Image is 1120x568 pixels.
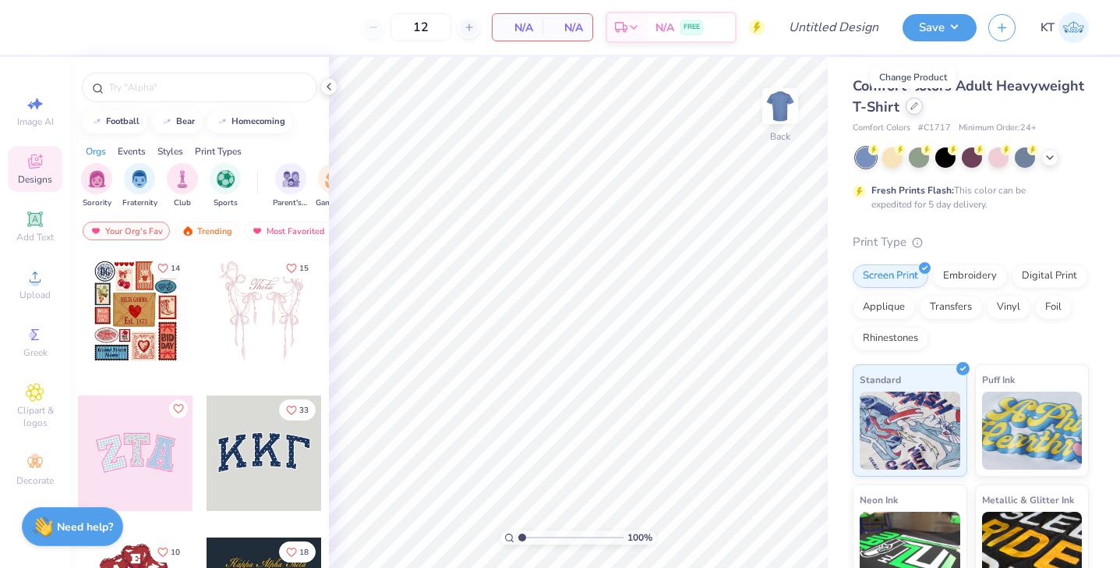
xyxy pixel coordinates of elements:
[122,197,157,209] span: Fraternity
[157,144,183,158] div: Styles
[627,531,652,545] span: 100 %
[23,346,48,359] span: Greek
[316,163,352,209] button: filter button
[933,264,1007,288] div: Embroidery
[182,225,194,236] img: trending.gif
[860,492,898,508] span: Neon Ink
[273,197,309,209] span: Parent's Weekend
[502,20,533,36] span: N/A
[316,163,352,209] div: filter for Game Day
[1035,296,1072,319] div: Foil
[83,222,170,240] div: Your Org's Fav
[167,163,198,209] button: filter button
[982,371,1015,388] span: Puff Ink
[273,163,309,209] button: filter button
[860,371,901,388] span: Standard
[871,183,1063,211] div: This color can be expedited for 5 day delivery.
[81,163,112,209] div: filter for Sorority
[279,257,316,279] button: Like
[1058,12,1089,43] img: Kylie Teeple
[776,12,891,43] input: Untitled Design
[57,520,113,534] strong: Need help?
[552,20,583,36] span: N/A
[17,115,54,128] span: Image AI
[325,170,343,188] img: Game Day Image
[216,117,228,126] img: trend_line.gif
[279,399,316,421] button: Like
[152,110,202,133] button: bear
[81,163,112,209] button: filter button
[282,170,300,188] img: Parent's Weekend Image
[167,163,198,209] div: filter for Club
[161,117,173,126] img: trend_line.gif
[90,225,102,236] img: most_fav.gif
[853,122,910,135] span: Comfort Colors
[231,117,285,126] div: homecoming
[217,170,235,188] img: Sports Image
[1012,264,1087,288] div: Digital Print
[176,117,195,126] div: bear
[1041,19,1055,37] span: KT
[390,13,451,41] input: – –
[169,399,188,418] button: Like
[150,257,187,279] button: Like
[86,144,106,158] div: Orgs
[18,173,52,186] span: Designs
[273,163,309,209] div: filter for Parent's Weekend
[171,264,180,272] span: 14
[853,296,915,319] div: Applique
[210,163,241,209] button: filter button
[174,170,191,188] img: Club Image
[918,122,951,135] span: # C1717
[90,117,103,126] img: trend_line.gif
[655,20,674,36] span: N/A
[770,130,790,144] div: Back
[131,170,148,188] img: Fraternity Image
[853,264,928,288] div: Screen Print
[853,76,1084,116] span: Comfort Colors Adult Heavyweight T-Shirt
[299,548,309,556] span: 18
[903,14,977,41] button: Save
[251,225,263,236] img: most_fav.gif
[19,289,51,301] span: Upload
[871,184,954,197] strong: Fresh Prints Flash:
[122,163,157,209] div: filter for Fraternity
[16,231,54,243] span: Add Text
[299,406,309,414] span: 33
[150,541,187,563] button: Like
[82,110,147,133] button: football
[684,22,700,33] span: FREE
[8,404,62,429] span: Clipart & logos
[920,296,982,319] div: Transfers
[982,392,1083,470] img: Puff Ink
[214,197,238,209] span: Sports
[959,122,1037,135] span: Minimum Order: 24 +
[16,474,54,487] span: Decorate
[88,170,106,188] img: Sorority Image
[210,163,241,209] div: filter for Sports
[244,222,332,240] div: Most Favorited
[1041,12,1089,43] a: KT
[118,144,146,158] div: Events
[299,264,309,272] span: 15
[174,197,191,209] span: Club
[106,117,140,126] div: football
[853,327,928,350] div: Rhinestones
[108,80,307,95] input: Try "Alpha"
[982,492,1074,508] span: Metallic & Glitter Ink
[279,541,316,563] button: Like
[171,548,180,556] span: 10
[853,233,1089,251] div: Print Type
[765,91,796,122] img: Back
[316,197,352,209] span: Game Day
[860,392,960,470] img: Standard
[207,110,292,133] button: homecoming
[987,296,1030,319] div: Vinyl
[175,222,239,240] div: Trending
[195,144,242,158] div: Print Types
[83,197,111,209] span: Sorority
[122,163,157,209] button: filter button
[871,66,956,88] div: Change Product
